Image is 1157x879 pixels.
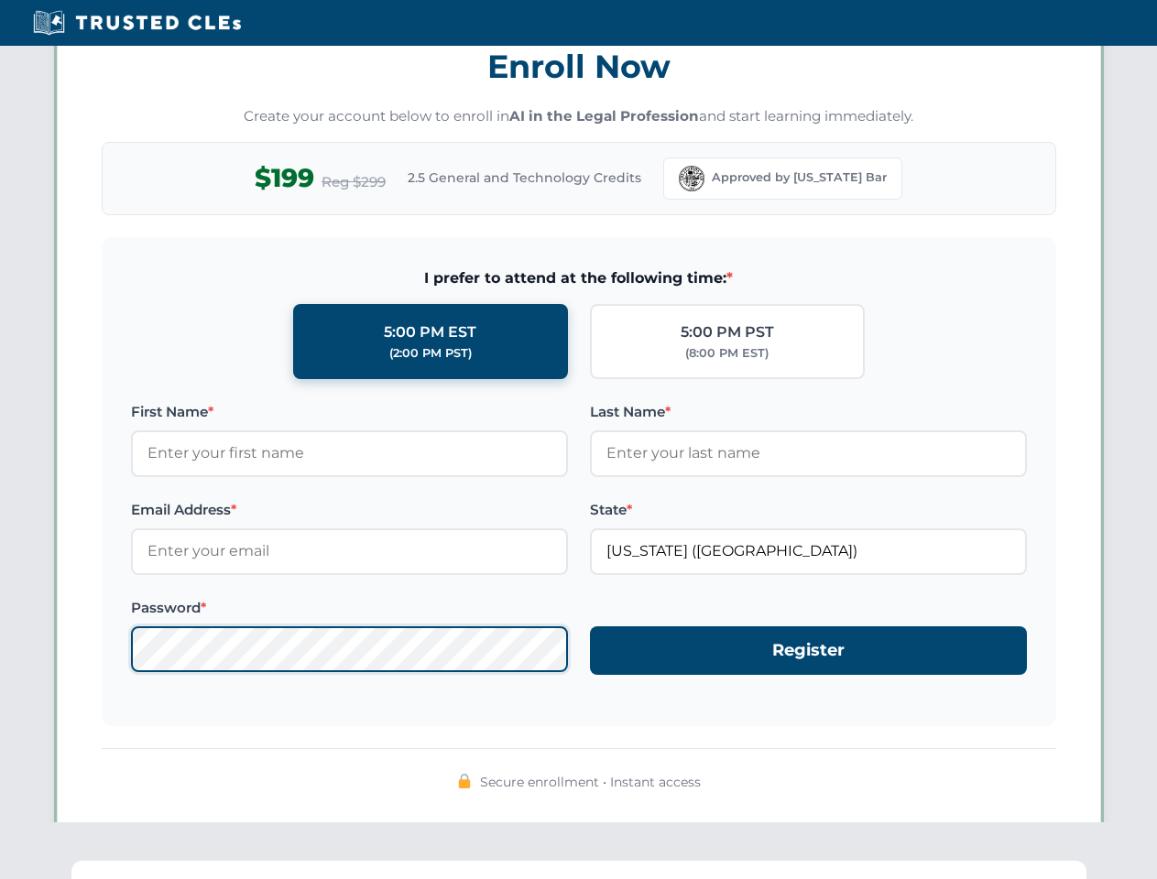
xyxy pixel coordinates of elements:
[131,401,568,423] label: First Name
[384,320,476,344] div: 5:00 PM EST
[457,774,472,788] img: 🔒
[679,166,704,191] img: Florida Bar
[590,430,1027,476] input: Enter your last name
[590,528,1027,574] input: Florida (FL)
[102,38,1056,95] h3: Enroll Now
[590,401,1027,423] label: Last Name
[131,266,1027,290] span: I prefer to attend at the following time:
[27,9,246,37] img: Trusted CLEs
[131,528,568,574] input: Enter your email
[102,106,1056,127] p: Create your account below to enroll in and start learning immediately.
[712,168,887,187] span: Approved by [US_STATE] Bar
[255,157,314,199] span: $199
[509,107,699,125] strong: AI in the Legal Profession
[590,626,1027,675] button: Register
[131,430,568,476] input: Enter your first name
[408,168,641,188] span: 2.5 General and Technology Credits
[131,499,568,521] label: Email Address
[685,344,769,363] div: (8:00 PM EST)
[590,499,1027,521] label: State
[389,344,472,363] div: (2:00 PM PST)
[480,772,701,792] span: Secure enrollment • Instant access
[322,171,386,193] span: Reg $299
[131,597,568,619] label: Password
[681,320,774,344] div: 5:00 PM PST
